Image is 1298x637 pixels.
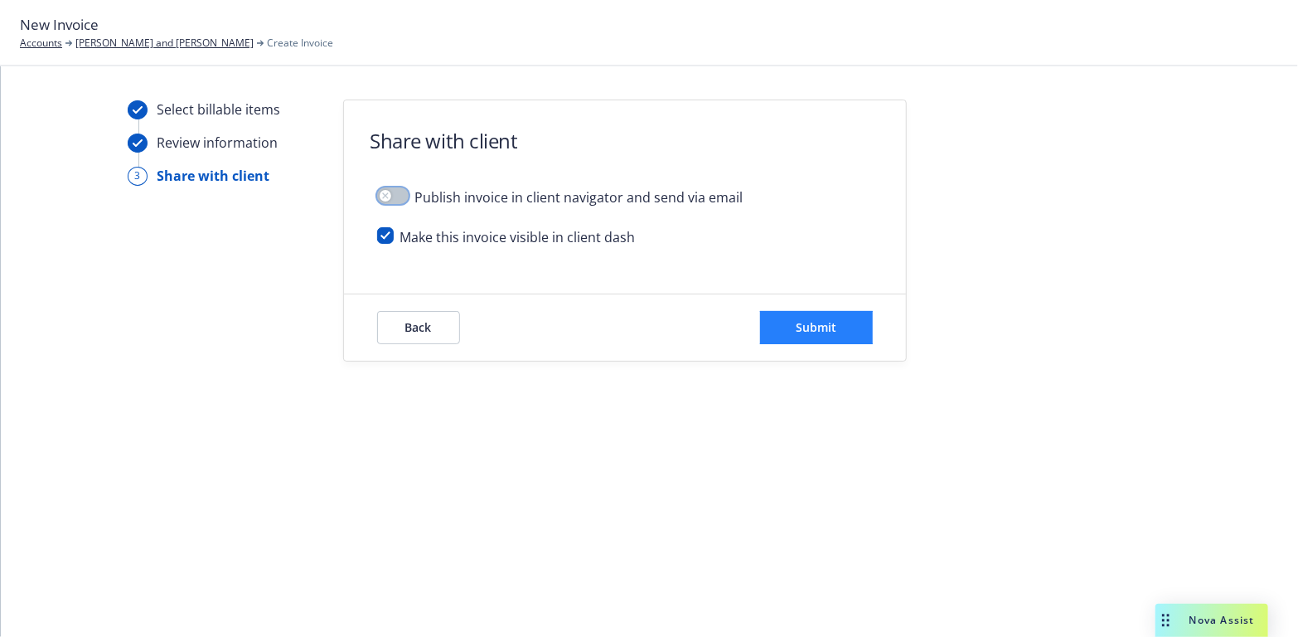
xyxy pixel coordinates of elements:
[405,319,432,335] span: Back
[1189,613,1255,627] span: Nova Assist
[157,133,278,153] div: Review information
[157,166,270,186] div: Share with client
[1155,604,1176,637] div: Drag to move
[796,319,836,335] span: Submit
[157,100,281,119] div: Select billable items
[415,187,743,207] span: Publish invoice in client navigator and send via email
[20,14,99,36] span: New Invoice
[267,36,333,51] span: Create Invoice
[128,167,148,186] div: 3
[75,36,254,51] a: [PERSON_NAME] and [PERSON_NAME]
[377,311,460,344] button: Back
[1155,604,1268,637] button: Nova Assist
[400,227,636,247] span: Make this invoice visible in client dash
[20,36,62,51] a: Accounts
[760,311,873,344] button: Submit
[371,127,518,154] h1: Share with client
